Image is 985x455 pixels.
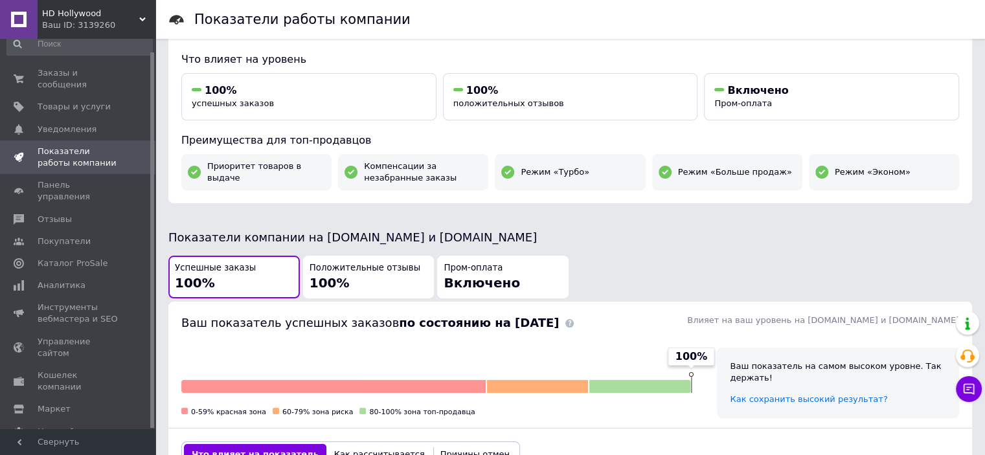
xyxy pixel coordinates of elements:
span: Преимущества для топ-продавцов [181,134,371,146]
span: 100% [675,350,707,364]
span: успешных заказов [192,98,274,108]
span: Включено [444,275,520,291]
span: Отзывы [38,214,72,225]
span: 100% [310,275,350,291]
span: 100% [175,275,215,291]
span: Пром-оплата [444,262,503,274]
span: 60-79% зона риска [282,408,353,416]
button: Успешные заказы100% [168,256,300,299]
span: Показатели компании на [DOMAIN_NAME] и [DOMAIN_NAME] [168,230,537,244]
span: Режим «Больше продаж» [678,166,792,178]
div: Ваш показатель на самом высоком уровне. Так держать! [730,361,946,384]
span: Режим «Эконом» [835,166,911,178]
span: 100% [466,84,498,96]
button: Чат с покупателем [956,376,982,402]
span: Что влияет на уровень [181,53,306,65]
span: 0-59% красная зона [191,408,266,416]
a: Как сохранить высокий результат? [730,394,887,404]
span: Пром-оплата [714,98,772,108]
h1: Показатели работы компании [194,12,411,27]
span: Положительные отзывы [310,262,420,274]
div: Ваш ID: 3139260 [42,19,155,31]
span: Маркет [38,403,71,415]
span: Режим «Турбо» [521,166,589,178]
span: Успешные заказы [175,262,256,274]
button: 100%положительных отзывов [443,73,698,120]
span: 100% [205,84,236,96]
button: ВключеноПром-оплата [704,73,959,120]
span: положительных отзывов [453,98,564,108]
span: Показатели работы компании [38,146,120,169]
span: 80-100% зона топ-продавца [369,408,475,416]
span: Влияет на ваш уровень на [DOMAIN_NAME] и [DOMAIN_NAME] [687,315,959,325]
span: Товары и услуги [38,101,111,113]
span: Ваш показатель успешных заказов [181,316,559,329]
span: Включено [727,84,788,96]
span: Компенсации за незабранные заказы [364,161,482,184]
span: Каталог ProSale [38,258,108,269]
span: Покупатели [38,236,91,247]
span: Кошелек компании [38,370,120,393]
button: Пром-оплатаВключено [437,256,569,299]
span: HD Hollywood [42,8,139,19]
span: Настройки [38,426,85,438]
span: Заказы и сообщения [38,67,120,91]
span: Уведомления [38,124,96,135]
b: по состоянию на [DATE] [399,316,559,329]
span: Инструменты вебмастера и SEO [38,302,120,325]
span: Управление сайтом [38,336,120,359]
span: Приоритет товаров в выдаче [207,161,325,184]
span: Аналитика [38,280,85,291]
span: Панель управления [38,179,120,203]
button: Положительные отзывы100% [303,256,435,299]
input: Поиск [6,32,153,56]
button: 100%успешных заказов [181,73,436,120]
